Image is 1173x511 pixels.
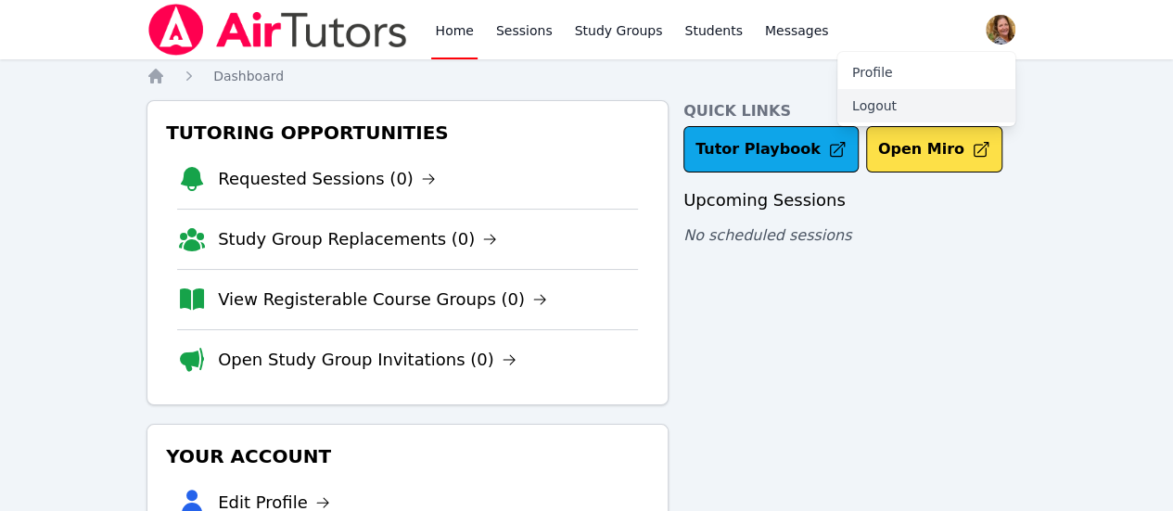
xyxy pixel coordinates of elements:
[213,67,284,85] a: Dashboard
[147,67,1026,85] nav: Breadcrumb
[218,347,516,373] a: Open Study Group Invitations (0)
[683,100,1026,122] h4: Quick Links
[866,126,1002,172] button: Open Miro
[218,287,547,313] a: View Registerable Course Groups (0)
[218,166,436,192] a: Requested Sessions (0)
[837,56,1015,89] a: Profile
[147,4,409,56] img: Air Tutors
[162,116,653,149] h3: Tutoring Opportunities
[218,226,497,252] a: Study Group Replacements (0)
[683,226,851,244] span: No scheduled sessions
[683,187,1026,213] h3: Upcoming Sessions
[765,21,829,40] span: Messages
[837,89,1015,122] button: Logout
[162,440,653,473] h3: Your Account
[213,69,284,83] span: Dashboard
[683,126,859,172] a: Tutor Playbook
